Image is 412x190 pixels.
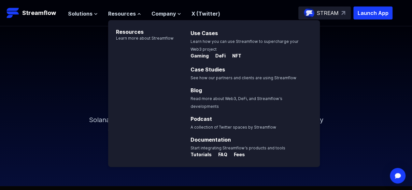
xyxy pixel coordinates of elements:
p: FAQ [213,151,227,158]
span: Resources [108,10,136,18]
a: Gaming [191,53,210,60]
a: Fees [229,152,245,158]
a: Podcast [191,116,212,122]
p: Tutorials [191,151,212,158]
a: Blog [191,87,202,94]
div: Open Intercom Messenger [390,168,405,184]
a: X (Twitter) [192,10,220,17]
span: Start integrating Streamflow’s products and tools [191,146,285,150]
a: FAQ [213,152,229,158]
a: Tutorials [191,152,213,158]
p: Fees [229,151,245,158]
p: DeFi [210,53,226,59]
a: Use Cases [191,30,218,36]
a: Case Studies [191,66,225,73]
span: Learn how you can use Streamflow to supercharge your Web3 project [191,39,299,52]
span: Read more about Web3, DeFi, and Streamflow’s developments [191,96,282,109]
button: Solutions [68,10,98,18]
button: Company [151,10,181,18]
a: STREAM [298,6,351,19]
p: Streamflow [22,8,56,18]
img: streamflow-logo-circle.png [304,8,314,18]
p: NFT [227,53,241,59]
a: DeFi [210,53,227,60]
span: See how our partners and clients are using Streamflow [191,75,296,80]
span: Solutions [68,10,92,18]
a: Documentation [191,136,231,143]
p: Gaming [191,53,209,59]
button: Launch App [353,6,392,19]
img: top-right-arrow.svg [341,11,345,15]
p: Resources [108,20,174,36]
img: Streamflow Logo [7,6,20,19]
p: STREAM [317,9,339,17]
a: Streamflow [7,6,62,19]
h1: Solana [50,82,362,105]
span: Company [151,10,176,18]
a: NFT [227,53,241,60]
p: Solana is a high-performance blockchain that implements a proof-of-history architecture, allowing... [66,105,346,144]
span: A collection of Twitter spaces by Streamflow [191,125,276,130]
button: Resources [108,10,141,18]
p: Learn more about Streamflow [108,36,174,41]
